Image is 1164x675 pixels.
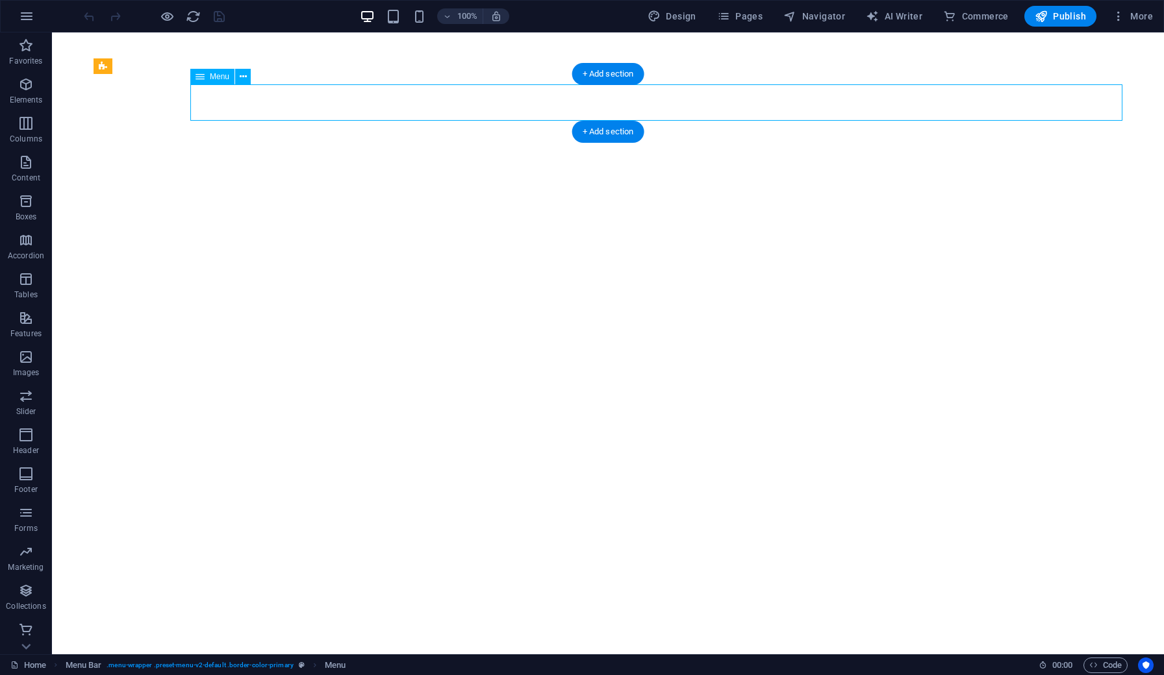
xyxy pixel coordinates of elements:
[8,251,44,261] p: Accordion
[1024,6,1096,27] button: Publish
[13,445,39,456] p: Header
[778,6,850,27] button: Navigator
[16,212,37,222] p: Boxes
[783,10,845,23] span: Navigator
[437,8,483,24] button: 100%
[12,173,40,183] p: Content
[1039,657,1073,673] h6: Session time
[572,121,644,143] div: + Add section
[210,73,229,80] span: Menu
[14,484,38,495] p: Footer
[14,523,38,534] p: Forms
[186,9,201,24] i: Reload page
[185,8,201,24] button: reload
[642,6,702,27] div: Design (Ctrl+Alt+Y)
[642,6,702,27] button: Design
[16,406,36,417] p: Slider
[1052,657,1072,673] span: 00 00
[866,10,922,23] span: AI Writer
[1035,10,1086,23] span: Publish
[938,6,1014,27] button: Commerce
[9,56,42,66] p: Favorites
[13,367,40,378] p: Images
[14,289,38,300] p: Tables
[299,661,305,669] i: This element is a customizable preset
[1061,660,1063,670] span: :
[159,8,175,24] button: Click here to leave preview mode and continue editing
[943,10,1009,23] span: Commerce
[1107,6,1158,27] button: More
[572,63,644,85] div: + Add section
[1089,657,1122,673] span: Code
[6,601,45,611] p: Collections
[107,657,293,673] span: . menu-wrapper .preset-menu-v2-default .border-color-primary
[717,10,763,23] span: Pages
[10,134,42,144] p: Columns
[712,6,768,27] button: Pages
[490,10,502,22] i: On resize automatically adjust zoom level to fit chosen device.
[648,10,696,23] span: Design
[1083,657,1128,673] button: Code
[1112,10,1153,23] span: More
[10,328,42,339] p: Features
[66,657,346,673] nav: breadcrumb
[325,657,346,673] span: Click to select. Double-click to edit
[861,6,928,27] button: AI Writer
[10,95,43,105] p: Elements
[66,657,102,673] span: Click to select. Double-click to edit
[1138,657,1154,673] button: Usercentrics
[8,562,44,572] p: Marketing
[457,8,477,24] h6: 100%
[10,657,46,673] a: Click to cancel selection. Double-click to open Pages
